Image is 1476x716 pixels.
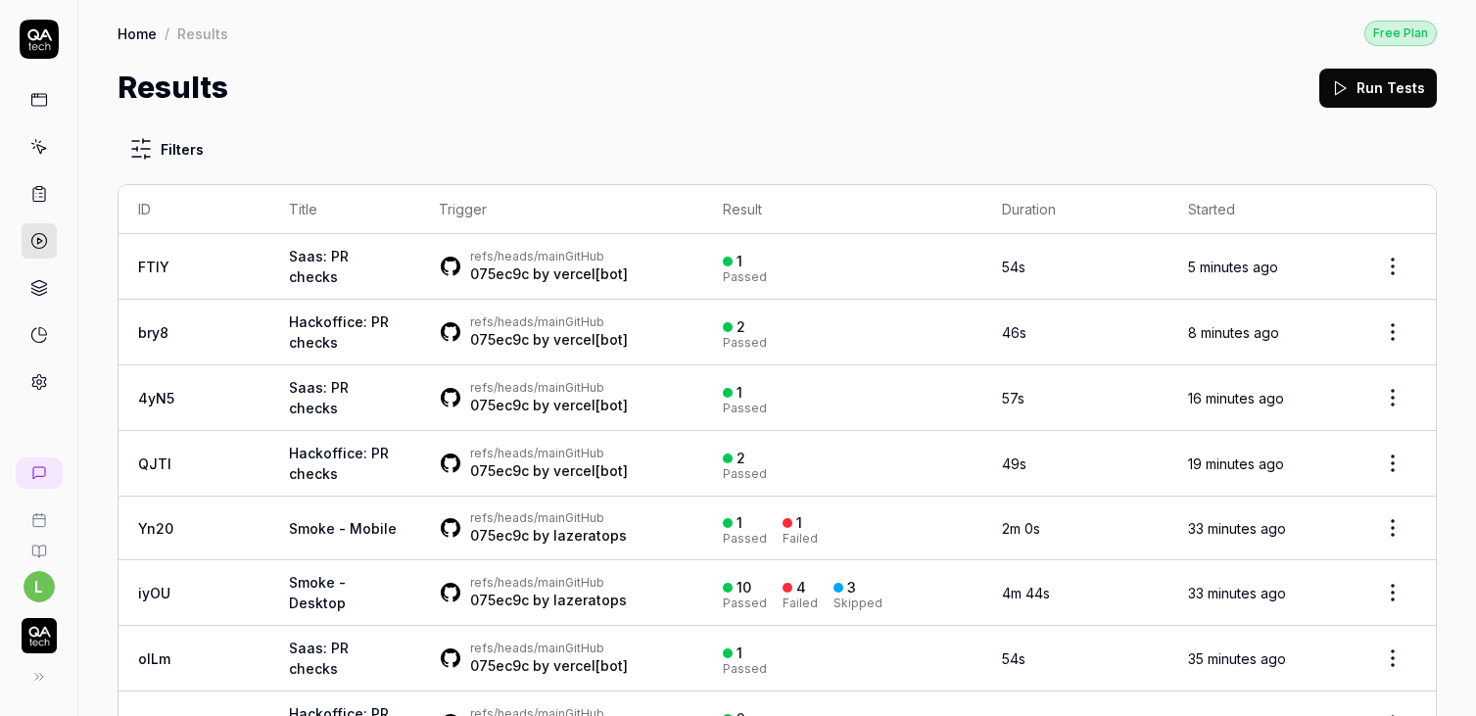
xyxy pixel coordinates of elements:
[1188,650,1286,667] time: 35 minutes ago
[470,380,565,395] a: refs/heads/main
[470,314,565,329] a: refs/heads/main
[177,24,228,43] div: Results
[723,597,767,609] div: Passed
[1002,259,1025,275] time: 54s
[8,497,70,528] a: Book a call with us
[1002,585,1050,601] time: 4m 44s
[1002,324,1026,341] time: 46s
[419,185,703,234] th: Trigger
[289,520,397,537] a: Smoke - Mobile
[1002,390,1024,406] time: 57s
[119,185,269,234] th: ID
[1168,185,1350,234] th: Started
[982,185,1168,234] th: Duration
[289,248,349,285] a: Saas: PR checks
[269,185,419,234] th: Title
[118,66,228,110] h1: Results
[553,265,628,282] a: vercel[bot]
[723,403,767,414] div: Passed
[553,657,628,674] a: vercel[bot]
[289,313,389,351] a: Hackoffice: PR checks
[723,663,767,675] div: Passed
[138,259,169,275] a: FTIY
[723,271,767,283] div: Passed
[1188,390,1284,406] time: 16 minutes ago
[723,533,767,545] div: Passed
[1188,520,1286,537] time: 33 minutes ago
[737,384,742,402] div: 1
[847,579,856,597] div: 3
[1188,455,1284,472] time: 19 minutes ago
[470,397,529,413] a: 075ec9c
[16,457,63,489] a: New conversation
[470,575,627,591] div: GitHub
[737,579,751,597] div: 10
[470,314,628,330] div: GitHub
[470,527,529,544] a: 075ec9c
[470,265,529,282] a: 075ec9c
[24,571,55,602] button: l
[138,585,170,601] a: iyOU
[553,462,628,479] a: vercel[bot]
[1319,69,1437,108] button: Run Tests
[289,574,346,611] a: Smoke - Desktop
[737,514,742,532] div: 1
[1002,520,1040,537] time: 2m 0s
[470,591,627,610] div: by
[796,514,802,532] div: 1
[703,185,982,234] th: Result
[470,249,565,263] a: refs/heads/main
[723,337,767,349] div: Passed
[118,24,157,43] a: Home
[833,597,882,609] div: Skipped
[289,640,349,677] a: Saas: PR checks
[22,618,57,653] img: QA Tech Logo
[737,644,742,662] div: 1
[553,592,627,608] a: lazeratops
[1002,650,1025,667] time: 54s
[470,641,565,655] a: refs/heads/main
[138,520,173,537] a: Yn20
[470,330,628,350] div: by
[470,446,565,460] a: refs/heads/main
[737,450,745,467] div: 2
[737,318,745,336] div: 2
[470,331,529,348] a: 075ec9c
[1002,455,1026,472] time: 49s
[470,396,628,415] div: by
[8,528,70,559] a: Documentation
[470,462,529,479] a: 075ec9c
[553,527,627,544] a: lazeratops
[1188,259,1278,275] time: 5 minutes ago
[553,331,628,348] a: vercel[bot]
[289,379,349,416] a: Saas: PR checks
[470,641,628,656] div: GitHub
[783,533,818,545] div: Failed
[138,650,170,667] a: olLm
[118,129,215,168] button: Filters
[470,510,565,525] a: refs/heads/main
[138,324,168,341] a: bry8
[737,253,742,270] div: 1
[470,510,627,526] div: GitHub
[1188,324,1279,341] time: 8 minutes ago
[8,602,70,657] button: QA Tech Logo
[470,446,628,461] div: GitHub
[470,380,628,396] div: GitHub
[723,468,767,480] div: Passed
[470,656,628,676] div: by
[470,657,529,674] a: 075ec9c
[796,579,806,597] div: 4
[470,264,628,284] div: by
[470,592,529,608] a: 075ec9c
[470,526,627,546] div: by
[1364,20,1437,46] button: Free Plan
[470,249,628,264] div: GitHub
[138,390,174,406] a: 4yN5
[470,461,628,481] div: by
[1188,585,1286,601] time: 33 minutes ago
[138,455,171,472] a: QJTl
[783,597,818,609] div: Failed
